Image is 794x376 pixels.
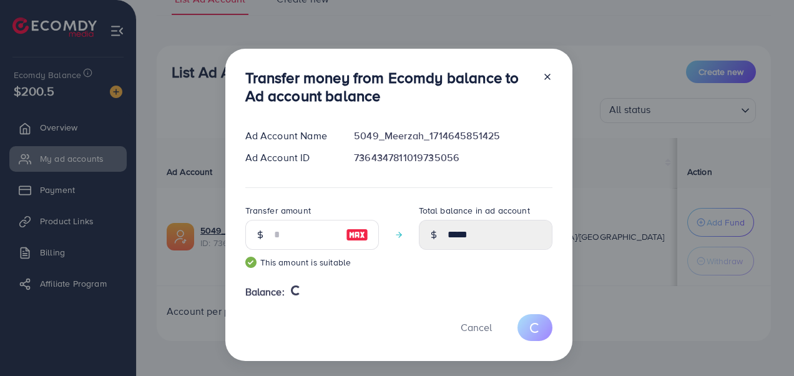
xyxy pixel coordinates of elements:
div: Ad Account ID [235,151,345,165]
button: Cancel [445,314,507,341]
span: Balance: [245,285,285,299]
small: This amount is suitable [245,256,379,269]
div: 5049_Meerzah_1714645851425 [344,129,562,143]
iframe: Chat [741,320,785,367]
img: image [346,227,368,242]
span: Cancel [461,320,492,334]
label: Total balance in ad account [419,204,530,217]
label: Transfer amount [245,204,311,217]
div: Ad Account Name [235,129,345,143]
div: 7364347811019735056 [344,151,562,165]
h3: Transfer money from Ecomdy balance to Ad account balance [245,69,532,105]
img: guide [245,257,257,268]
